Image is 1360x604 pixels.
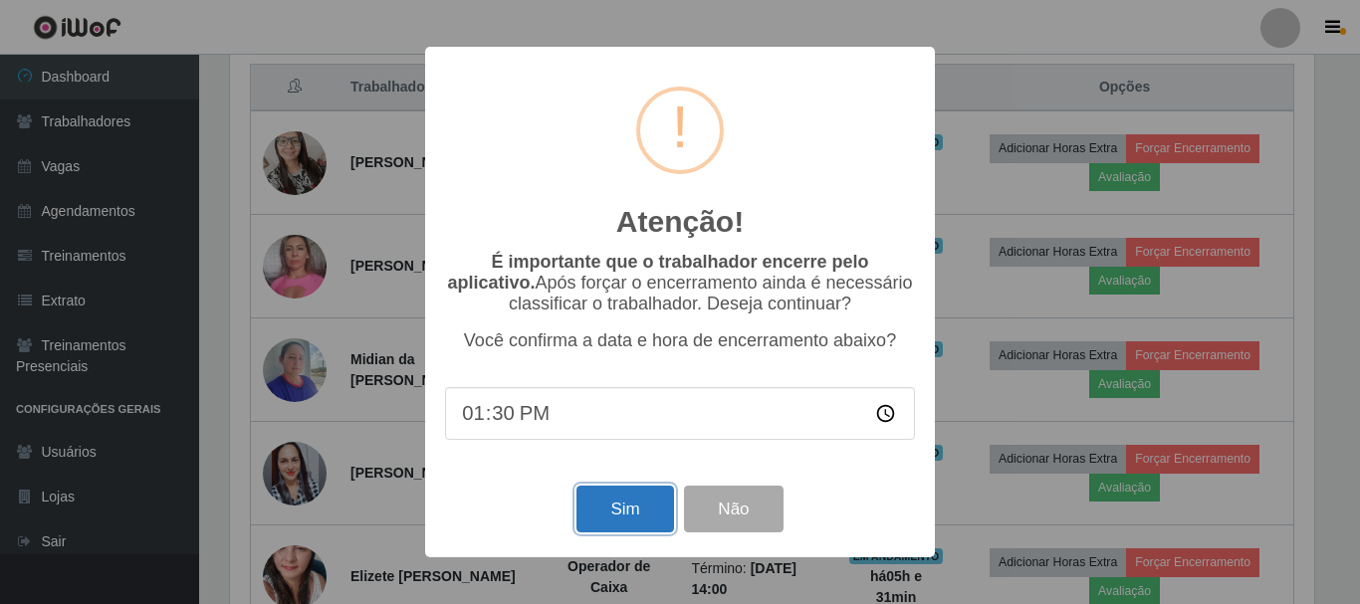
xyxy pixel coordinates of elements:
[576,486,673,532] button: Sim
[445,252,915,314] p: Após forçar o encerramento ainda é necessário classificar o trabalhador. Deseja continuar?
[684,486,783,532] button: Não
[447,252,868,293] b: É importante que o trabalhador encerre pelo aplicativo.
[445,330,915,351] p: Você confirma a data e hora de encerramento abaixo?
[616,204,744,240] h2: Atenção!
